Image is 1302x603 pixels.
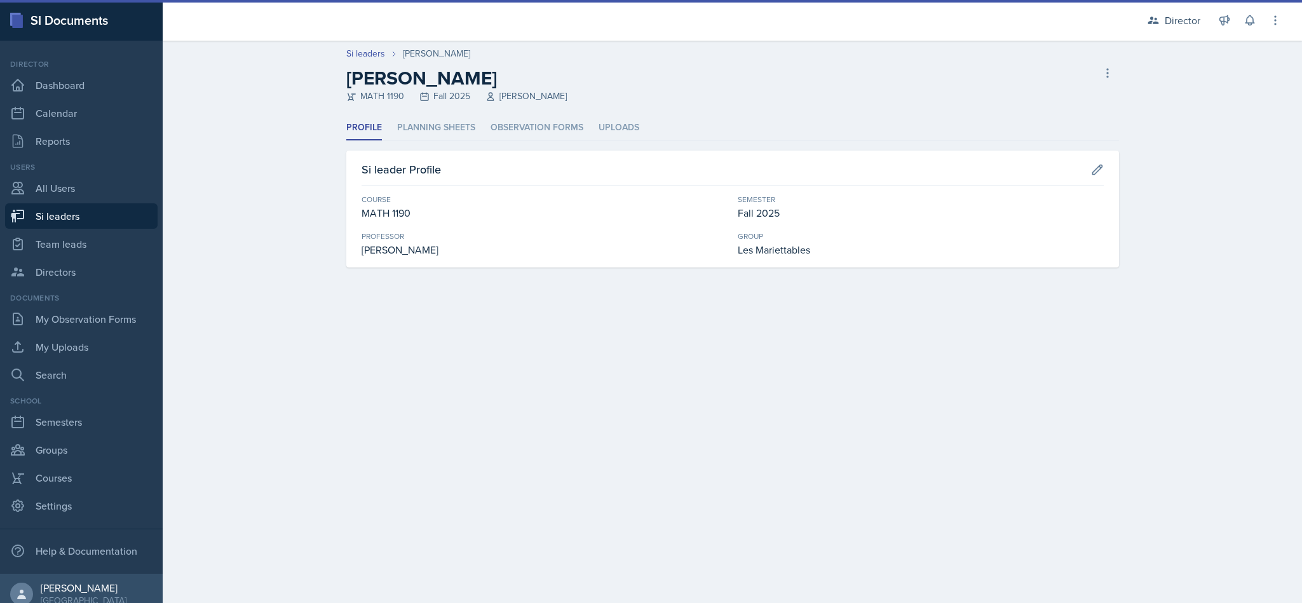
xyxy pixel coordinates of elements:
[5,395,158,407] div: School
[5,334,158,360] a: My Uploads
[5,465,158,491] a: Courses
[5,306,158,332] a: My Observation Forms
[5,493,158,518] a: Settings
[5,292,158,304] div: Documents
[5,72,158,98] a: Dashboard
[346,47,385,60] a: Si leaders
[738,242,1104,257] div: Les Mariettables
[5,259,158,285] a: Directors
[403,47,470,60] div: [PERSON_NAME]
[346,90,567,103] div: MATH 1190 Fall 2025 [PERSON_NAME]
[362,231,728,242] div: Professor
[5,58,158,70] div: Director
[5,175,158,201] a: All Users
[5,161,158,173] div: Users
[491,116,583,140] li: Observation Forms
[5,231,158,257] a: Team leads
[738,194,1104,205] div: Semester
[5,409,158,435] a: Semesters
[5,437,158,463] a: Groups
[738,231,1104,242] div: Group
[5,538,158,564] div: Help & Documentation
[362,161,441,178] h3: Si leader Profile
[5,362,158,388] a: Search
[738,205,1104,220] div: Fall 2025
[5,128,158,154] a: Reports
[346,116,382,140] li: Profile
[397,116,475,140] li: Planning Sheets
[362,194,728,205] div: Course
[362,242,728,257] div: [PERSON_NAME]
[41,581,126,594] div: [PERSON_NAME]
[362,205,728,220] div: MATH 1190
[346,67,567,90] h2: [PERSON_NAME]
[5,100,158,126] a: Calendar
[1165,13,1200,28] div: Director
[5,203,158,229] a: Si leaders
[599,116,639,140] li: Uploads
